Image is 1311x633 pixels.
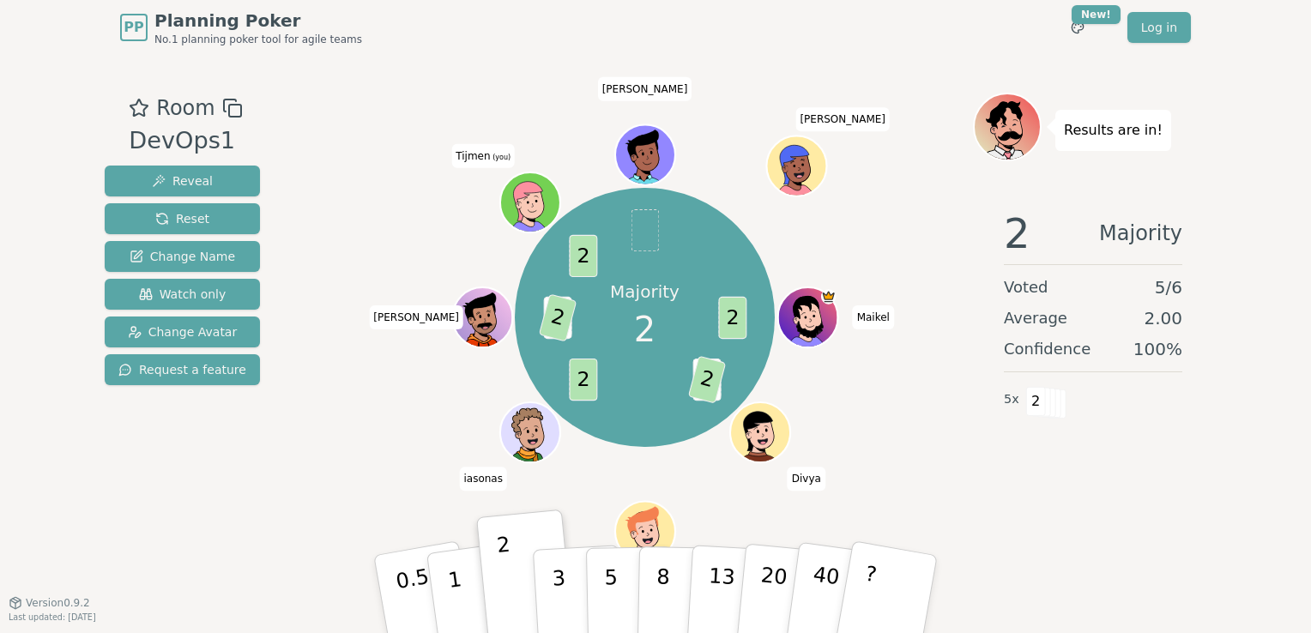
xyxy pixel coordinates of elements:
[496,533,518,626] p: 2
[1004,390,1019,409] span: 5 x
[795,107,890,131] span: Click to change your name
[1144,306,1182,330] span: 2.00
[129,93,149,124] button: Add as favourite
[1004,306,1067,330] span: Average
[538,293,577,341] span: 2
[569,359,597,401] span: 2
[788,467,825,491] span: Click to change your name
[1004,337,1090,361] span: Confidence
[610,280,680,304] p: Majority
[1064,118,1163,142] p: Results are in!
[124,17,143,38] span: PP
[634,304,655,355] span: 2
[105,203,260,234] button: Reset
[154,9,362,33] span: Planning Poker
[130,248,235,265] span: Change Name
[105,241,260,272] button: Change Name
[105,279,260,310] button: Watch only
[1127,12,1191,43] a: Log in
[152,172,213,190] span: Reveal
[502,174,559,231] button: Click to change your avatar
[129,124,242,159] div: DevOps1
[1026,387,1046,416] span: 2
[154,33,362,46] span: No.1 planning poker tool for agile teams
[128,323,238,341] span: Change Avatar
[598,77,692,101] span: Click to change your name
[155,210,209,227] span: Reset
[451,144,515,168] span: Click to change your name
[718,297,746,339] span: 2
[9,612,96,622] span: Last updated: [DATE]
[853,305,894,329] span: Click to change your name
[105,166,260,196] button: Reveal
[105,316,260,347] button: Change Avatar
[820,289,836,304] span: Maikel is the host
[459,467,507,491] span: Click to change your name
[9,596,90,610] button: Version0.9.2
[687,355,726,403] span: 2
[1004,275,1048,299] span: Voted
[1133,337,1182,361] span: 100 %
[139,286,227,303] span: Watch only
[569,234,597,276] span: 2
[1004,213,1030,254] span: 2
[26,596,90,610] span: Version 0.9.2
[1062,12,1093,43] button: New!
[491,154,511,161] span: (you)
[105,354,260,385] button: Request a feature
[369,305,463,329] span: Click to change your name
[120,9,362,46] a: PPPlanning PokerNo.1 planning poker tool for agile teams
[156,93,214,124] span: Room
[118,361,246,378] span: Request a feature
[1155,275,1182,299] span: 5 / 6
[1072,5,1121,24] div: New!
[1099,213,1182,254] span: Majority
